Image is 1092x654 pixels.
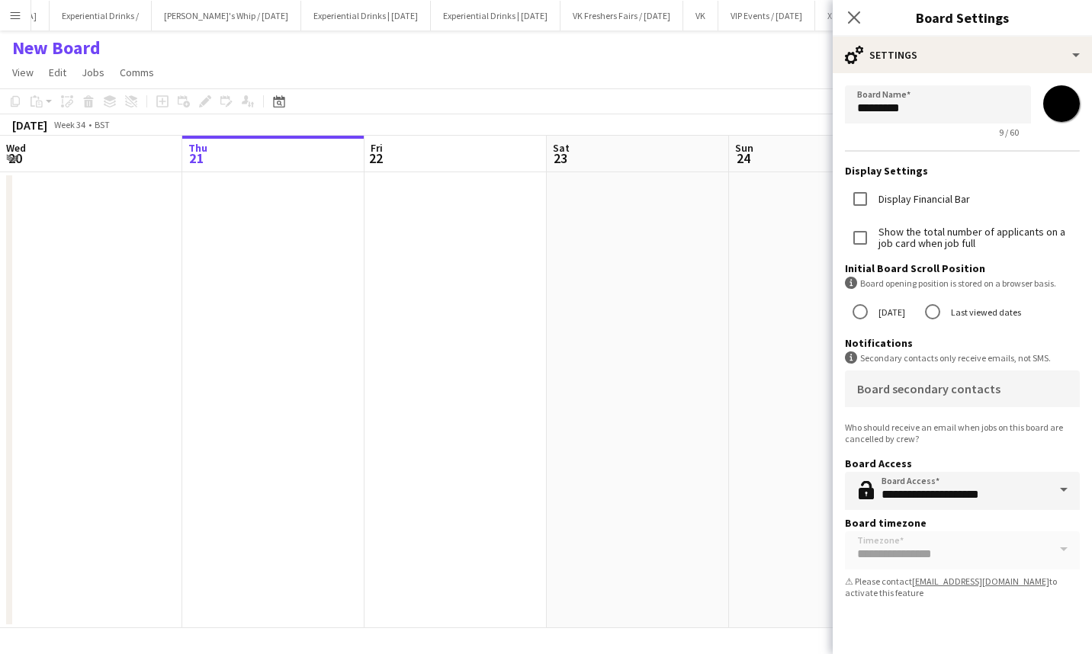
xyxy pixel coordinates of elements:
button: VK [683,1,718,30]
span: 22 [368,149,383,167]
span: Sat [553,141,570,155]
button: VK Freshers Fairs / [DATE] [560,1,683,30]
a: View [6,63,40,82]
h3: Notifications [845,336,1080,350]
button: Experiential Drinks / [50,1,152,30]
h3: Board timezone [845,516,1080,530]
h3: Board Access [845,457,1080,470]
span: Jobs [82,66,104,79]
span: 21 [186,149,207,167]
span: 23 [551,149,570,167]
span: 9 / 60 [987,127,1031,138]
h3: Board Settings [833,8,1092,27]
label: Last viewed dates [948,300,1021,324]
h3: Display Settings [845,164,1080,178]
span: Comms [120,66,154,79]
button: [PERSON_NAME]'s Whip / [DATE] [152,1,301,30]
span: View [12,66,34,79]
span: Edit [49,66,66,79]
div: Secondary contacts only receive emails, not SMS. [845,351,1080,364]
span: 24 [733,149,753,167]
span: 20 [4,149,26,167]
h3: Initial Board Scroll Position [845,261,1080,275]
mat-label: Board secondary contacts [857,381,1000,396]
a: Edit [43,63,72,82]
a: Jobs [75,63,111,82]
label: Show the total number of applicants on a job card when job full [875,226,1080,249]
div: BST [95,119,110,130]
div: [DATE] [12,117,47,133]
button: VIP Events / [DATE] [718,1,815,30]
span: Sun [735,141,753,155]
label: Display Financial Bar [875,194,970,205]
span: Wed [6,141,26,155]
button: Xenia Student Living / [DATE] [815,1,953,30]
div: Settings [833,37,1092,73]
a: Comms [114,63,160,82]
a: [EMAIL_ADDRESS][DOMAIN_NAME] [912,575,1049,587]
button: Experiential Drinks | [DATE] [431,1,560,30]
span: Fri [371,141,383,155]
span: Week 34 [50,119,88,130]
div: Board opening position is stored on a browser basis. [845,277,1080,290]
div: ⚠ Please contact to activate this feature [845,575,1080,598]
span: Thu [188,141,207,155]
label: [DATE] [875,300,905,324]
button: Experiential Drinks | [DATE] [301,1,431,30]
div: Who should receive an email when jobs on this board are cancelled by crew? [845,422,1080,444]
h1: New Board [12,37,101,59]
